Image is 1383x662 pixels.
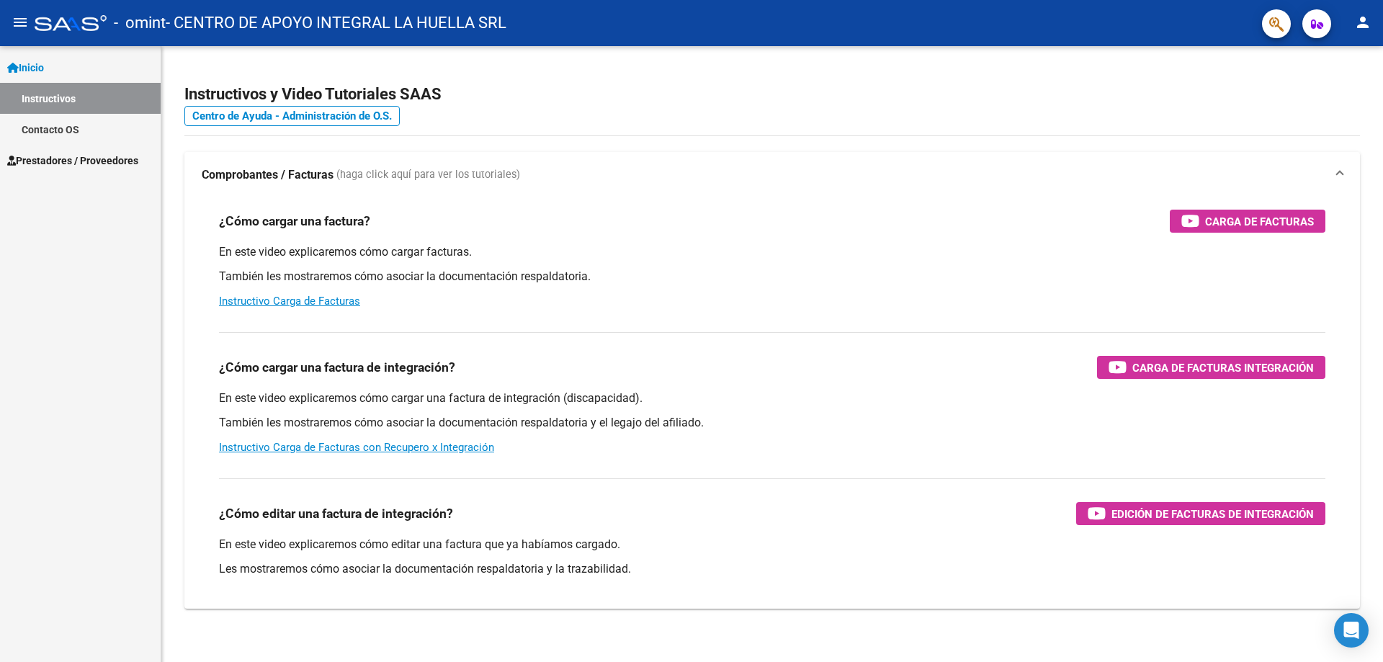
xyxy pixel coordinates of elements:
[219,295,360,308] a: Instructivo Carga de Facturas
[336,167,520,183] span: (haga click aquí para ver los tutoriales)
[7,60,44,76] span: Inicio
[1076,502,1325,525] button: Edición de Facturas de integración
[114,7,166,39] span: - omint
[219,211,370,231] h3: ¿Cómo cargar una factura?
[1170,210,1325,233] button: Carga de Facturas
[1132,359,1314,377] span: Carga de Facturas Integración
[219,441,494,454] a: Instructivo Carga de Facturas con Recupero x Integración
[219,504,453,524] h3: ¿Cómo editar una factura de integración?
[12,14,29,31] mat-icon: menu
[1205,213,1314,231] span: Carga de Facturas
[219,269,1325,285] p: También les mostraremos cómo asociar la documentación respaldatoria.
[1097,356,1325,379] button: Carga de Facturas Integración
[219,357,455,377] h3: ¿Cómo cargar una factura de integración?
[219,390,1325,406] p: En este video explicaremos cómo cargar una factura de integración (discapacidad).
[184,198,1360,609] div: Comprobantes / Facturas (haga click aquí para ver los tutoriales)
[219,244,1325,260] p: En este video explicaremos cómo cargar facturas.
[7,153,138,169] span: Prestadores / Proveedores
[202,167,334,183] strong: Comprobantes / Facturas
[1334,613,1369,648] div: Open Intercom Messenger
[184,152,1360,198] mat-expansion-panel-header: Comprobantes / Facturas (haga click aquí para ver los tutoriales)
[219,537,1325,553] p: En este video explicaremos cómo editar una factura que ya habíamos cargado.
[184,81,1360,108] h2: Instructivos y Video Tutoriales SAAS
[184,106,400,126] a: Centro de Ayuda - Administración de O.S.
[1354,14,1371,31] mat-icon: person
[1111,505,1314,523] span: Edición de Facturas de integración
[219,561,1325,577] p: Les mostraremos cómo asociar la documentación respaldatoria y la trazabilidad.
[219,415,1325,431] p: También les mostraremos cómo asociar la documentación respaldatoria y el legajo del afiliado.
[166,7,506,39] span: - CENTRO DE APOYO INTEGRAL LA HUELLA SRL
